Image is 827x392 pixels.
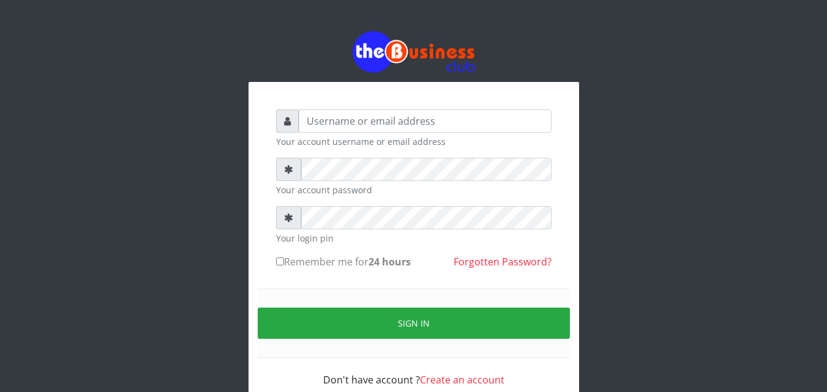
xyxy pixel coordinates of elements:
small: Your login pin [276,232,552,245]
label: Remember me for [276,254,411,269]
small: Your account password [276,183,552,196]
input: Remember me for24 hours [276,257,284,265]
button: Sign in [258,308,570,339]
div: Don't have account ? [276,358,552,387]
a: Create an account [420,373,504,386]
a: Forgotten Password? [454,255,552,268]
small: Your account username or email address [276,135,552,148]
input: Username or email address [299,109,552,133]
b: 24 hours [369,255,411,268]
